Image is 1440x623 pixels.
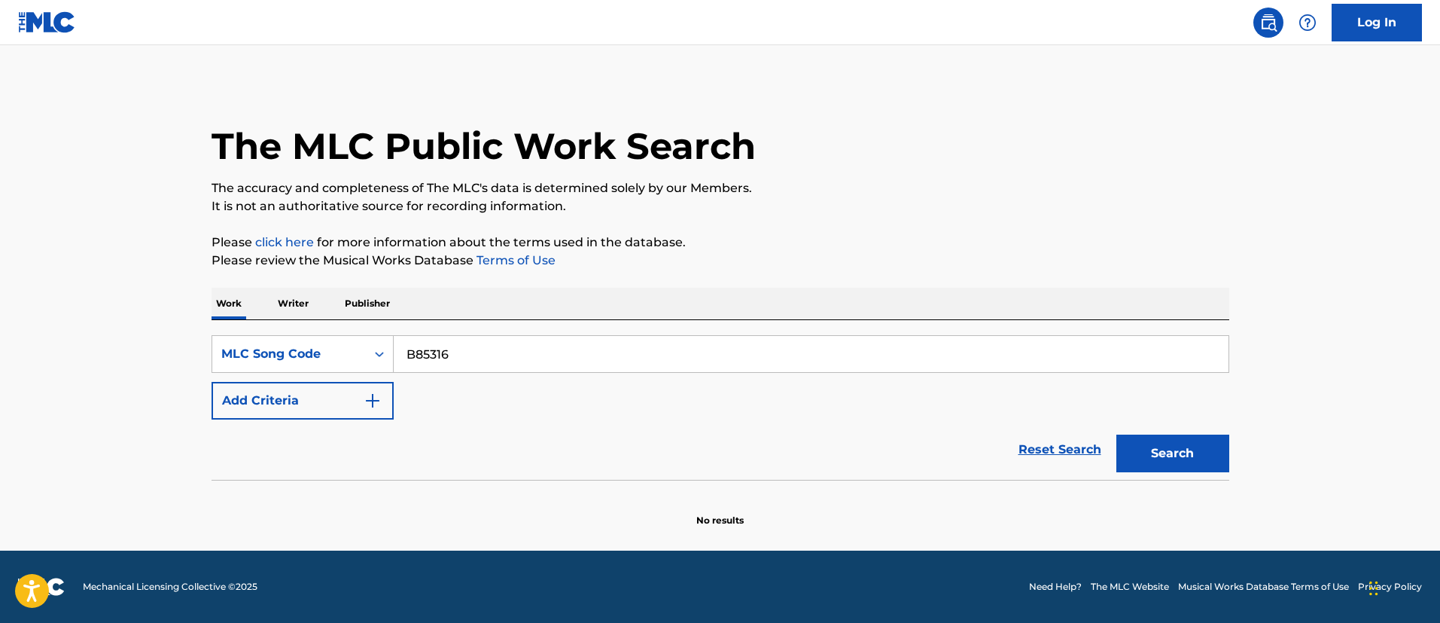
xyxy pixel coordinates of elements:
img: logo [18,578,65,596]
a: Privacy Policy [1358,580,1422,594]
button: Search [1116,435,1229,472]
p: Work [212,288,246,319]
p: No results [696,496,744,527]
p: Writer [273,288,313,319]
p: It is not an authoritative source for recording information. [212,197,1229,215]
a: click here [255,235,314,249]
a: Need Help? [1029,580,1082,594]
form: Search Form [212,335,1229,480]
a: Terms of Use [473,253,556,267]
p: The accuracy and completeness of The MLC's data is determined solely by our Members. [212,179,1229,197]
iframe: Chat Widget [1365,551,1440,623]
span: Mechanical Licensing Collective © 2025 [83,580,257,594]
div: Drag [1369,566,1378,611]
button: Add Criteria [212,382,394,420]
a: Public Search [1253,8,1283,38]
h1: The MLC Public Work Search [212,124,756,169]
div: Help [1292,8,1323,38]
a: The MLC Website [1091,580,1169,594]
a: Reset Search [1011,433,1109,466]
img: 9d2ae6d4665cec9f34b9.svg [364,392,382,410]
img: MLC Logo [18,11,76,33]
a: Log In [1332,4,1422,41]
div: MLC Song Code [221,345,357,363]
a: Musical Works Database Terms of Use [1178,580,1349,594]
p: Please review the Musical Works Database [212,252,1229,270]
img: search [1259,14,1277,32]
p: Please for more information about the terms used in the database. [212,234,1229,252]
img: help [1298,14,1317,32]
p: Publisher [340,288,394,319]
